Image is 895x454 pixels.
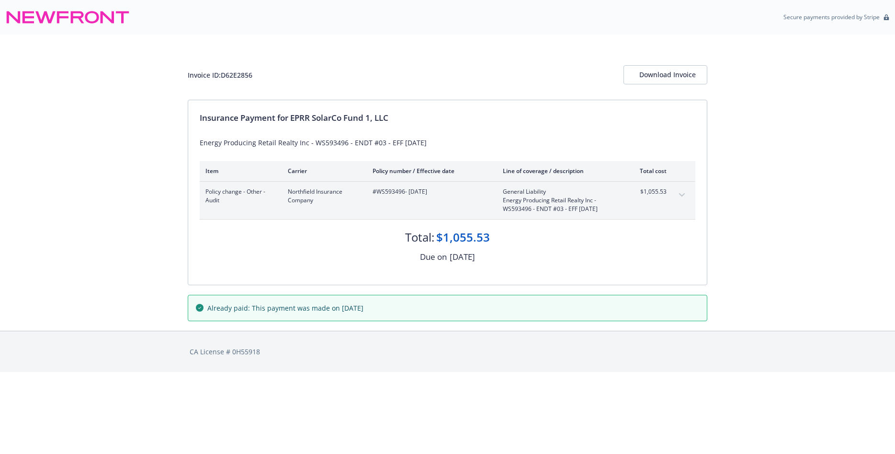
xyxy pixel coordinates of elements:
[436,229,490,245] div: $1,055.53
[631,167,667,175] div: Total cost
[631,187,667,196] span: $1,055.53
[205,167,272,175] div: Item
[200,138,695,148] div: Energy Producing Retail Realty Inc - WS593496 - ENDT #03 - EFF [DATE]
[503,196,615,213] span: Energy Producing Retail Realty Inc - WS593496 - ENDT #03 - EFF [DATE]
[288,167,357,175] div: Carrier
[188,70,252,80] div: Invoice ID: D62E2856
[373,187,487,196] span: #WS593496 - [DATE]
[503,167,615,175] div: Line of coverage / description
[450,251,475,263] div: [DATE]
[288,187,357,205] span: Northfield Insurance Company
[783,13,880,21] p: Secure payments provided by Stripe
[674,187,690,203] button: expand content
[639,66,691,84] div: Download Invoice
[373,167,487,175] div: Policy number / Effective date
[420,251,447,263] div: Due on
[405,229,434,245] div: Total:
[200,182,695,219] div: Policy change - Other - AuditNorthfield Insurance Company#WS593496- [DATE]General LiabilityEnergy...
[205,187,272,205] span: Policy change - Other - Audit
[623,65,707,84] button: Download Invoice
[207,303,363,313] span: Already paid: This payment was made on [DATE]
[503,187,615,213] span: General LiabilityEnergy Producing Retail Realty Inc - WS593496 - ENDT #03 - EFF [DATE]
[190,347,705,357] div: CA License # 0H55918
[503,187,615,196] span: General Liability
[200,112,695,124] div: Insurance Payment for EPRR SolarCo Fund 1, LLC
